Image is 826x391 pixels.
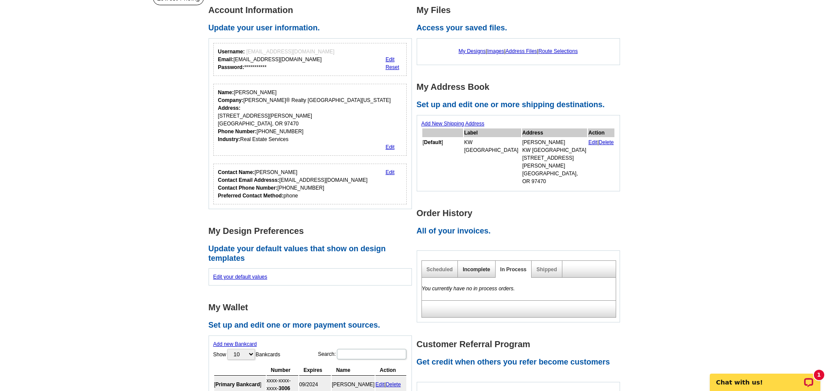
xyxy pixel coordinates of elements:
[522,128,587,137] th: Address
[332,365,375,376] th: Name
[417,340,625,349] h1: Customer Referral Program
[213,164,407,204] div: Who should we contact regarding order issues?
[213,84,407,156] div: Your personal details.
[218,56,234,62] strong: Email:
[506,48,537,54] a: Address Files
[421,121,484,127] a: Add New Shipping Address
[599,139,614,145] a: Delete
[385,169,395,175] a: Edit
[218,169,255,175] strong: Contact Name:
[218,49,245,55] strong: Username:
[417,100,625,110] h2: Set up and edit one or more shipping destinations.
[218,89,391,143] div: [PERSON_NAME] [PERSON_NAME]® Realty [GEOGRAPHIC_DATA][US_STATE] [STREET_ADDRESS][PERSON_NAME] [GE...
[464,128,521,137] th: Label
[704,364,826,391] iframe: LiveChat chat widget
[422,138,463,186] td: [ ]
[267,365,298,376] th: Number
[218,97,244,103] strong: Company:
[209,23,417,33] h2: Update your user information.
[209,244,417,263] h2: Update your default values that show on design templates
[218,64,245,70] strong: Password:
[218,193,284,199] strong: Preferred Contact Method:
[218,177,280,183] strong: Contact Email Addresss:
[375,365,406,376] th: Action
[209,227,417,236] h1: My Design Preferences
[213,43,407,76] div: Your login information.
[209,303,417,312] h1: My Wallet
[218,185,278,191] strong: Contact Phone Number:
[588,139,597,145] a: Edit
[213,341,257,347] a: Add new Bankcard
[385,56,395,62] a: Edit
[417,209,625,218] h1: Order History
[318,348,407,360] label: Search:
[213,348,281,361] label: Show Bankcards
[386,381,401,388] a: Delete
[218,89,234,95] strong: Name:
[218,136,240,142] strong: Industry:
[213,274,268,280] a: Edit your default values
[422,286,515,292] em: You currently have no in process orders.
[588,138,614,186] td: |
[337,349,406,359] input: Search:
[218,128,257,135] strong: Phone Number:
[588,128,614,137] th: Action
[385,64,399,70] a: Reset
[417,82,625,92] h1: My Address Book
[375,381,385,388] a: Edit
[215,381,260,388] b: Primary Bankcard
[385,144,395,150] a: Edit
[487,48,504,54] a: Images
[417,358,625,367] h2: Get credit when others you refer become customers
[539,48,578,54] a: Route Selections
[299,365,331,376] th: Expires
[417,227,625,236] h2: All of your invoices.
[417,23,625,33] h2: Access your saved files.
[417,6,625,15] h1: My Files
[500,266,527,273] a: In Process
[463,266,490,273] a: Incomplete
[424,139,442,145] b: Default
[421,43,615,59] div: | | |
[246,49,334,55] span: [EMAIL_ADDRESS][DOMAIN_NAME]
[459,48,486,54] a: My Designs
[227,349,255,360] select: ShowBankcards
[209,321,417,330] h2: Set up and edit one or more payment sources.
[536,266,557,273] a: Shipped
[464,138,521,186] td: KW [GEOGRAPHIC_DATA]
[218,168,368,200] div: [PERSON_NAME] [EMAIL_ADDRESS][DOMAIN_NAME] [PHONE_NUMBER] phone
[522,138,587,186] td: [PERSON_NAME] KW [GEOGRAPHIC_DATA] [STREET_ADDRESS][PERSON_NAME] [GEOGRAPHIC_DATA], OR 97470
[427,266,453,273] a: Scheduled
[218,105,241,111] strong: Address:
[209,6,417,15] h1: Account Information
